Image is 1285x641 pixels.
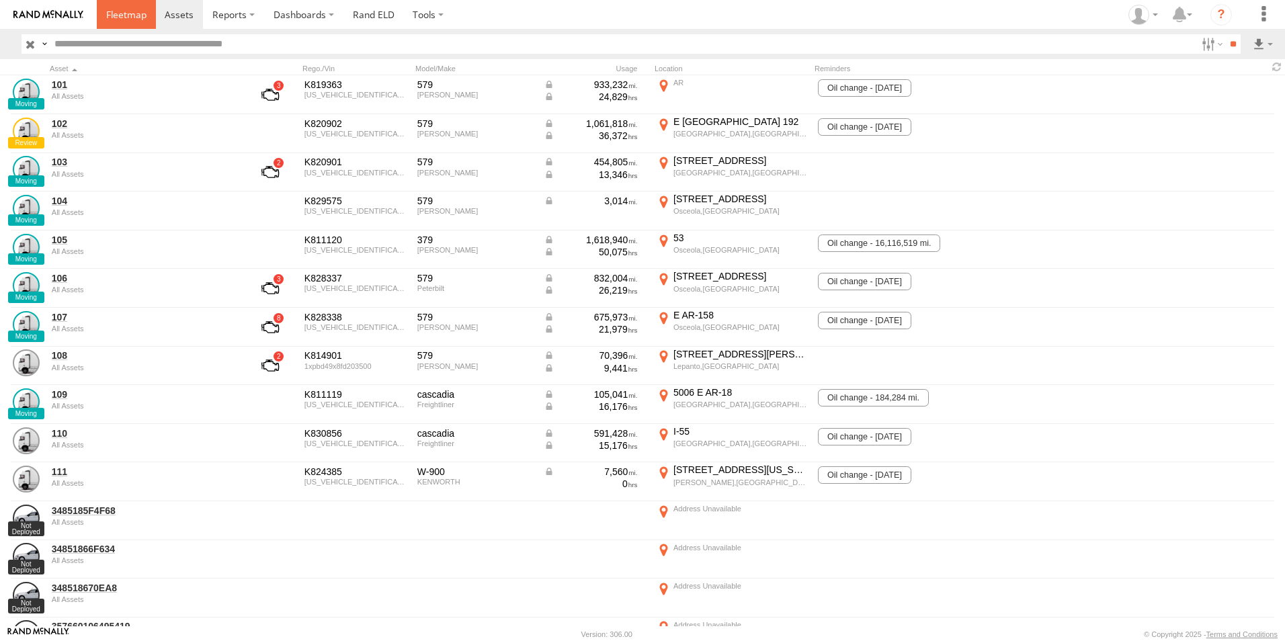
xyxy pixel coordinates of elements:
a: Visit our Website [7,628,69,641]
a: 348518670EA8 [52,582,236,594]
div: undefined [52,208,236,216]
div: Lepanto,[GEOGRAPHIC_DATA] [673,361,807,371]
a: 110 [52,427,236,439]
div: 1XPBDP9X7JD472100 [304,284,408,292]
a: View Asset with Fault/s [245,311,295,343]
div: undefined [52,286,236,294]
div: K814901 [304,349,408,361]
div: 579 [417,156,534,168]
div: PETE [417,207,534,215]
label: Click to View Current Location [655,542,809,578]
div: [STREET_ADDRESS] [673,270,807,282]
div: Data from Vehicle CANbus [544,195,638,207]
div: 579 [417,349,534,361]
div: E [GEOGRAPHIC_DATA] 192 [673,116,807,128]
a: View Asset Details [13,234,40,261]
div: 1XPBD49X0FD203765 [304,169,408,177]
div: PETE [417,91,534,99]
div: undefined [52,325,236,333]
div: 1XPBD49X2FD203590 [304,91,408,99]
div: Data from Vehicle CANbus [544,130,638,142]
div: Data from Vehicle CANbus [544,362,638,374]
div: PETE [417,362,534,370]
a: View Asset Details [13,79,40,105]
div: Data from Vehicle CANbus [544,246,638,258]
div: [STREET_ADDRESS][PERSON_NAME] [673,348,807,360]
span: Oil change - 09/05/2025 [818,312,911,329]
div: K820902 [304,118,408,130]
div: K828337 [304,272,408,284]
div: Data from Vehicle CANbus [544,272,638,284]
div: undefined [52,364,236,372]
a: View Asset Details [13,505,40,531]
div: [PERSON_NAME],[GEOGRAPHIC_DATA] [673,478,807,487]
span: Oil change - 184,284 mi. [818,389,928,407]
img: rand-logo.svg [13,10,83,19]
label: Click to View Current Location [655,116,809,152]
a: 102 [52,118,236,130]
a: 105 [52,234,236,246]
div: Data from Vehicle CANbus [544,439,638,452]
span: Oil change - 16,116,519 mi. [818,234,940,252]
a: 109 [52,388,236,400]
div: [STREET_ADDRESS][US_STATE] [673,464,807,476]
a: 104 [52,195,236,207]
div: K828338 [304,311,408,323]
div: Data from Vehicle CANbus [544,234,638,246]
div: 53 [673,232,807,244]
div: undefined [52,595,236,603]
div: Peterbilt [417,284,534,292]
label: Click to View Current Location [655,309,809,345]
div: K824385 [304,466,408,478]
div: undefined [52,170,236,178]
label: Click to View Current Location [655,348,809,384]
div: Data from Vehicle CANbus [544,311,638,323]
a: 103 [52,156,236,168]
label: Click to View Current Location [655,503,809,539]
a: 107 [52,311,236,323]
label: Search Filter Options [1196,34,1225,54]
a: View Asset Details [13,195,40,222]
div: [STREET_ADDRESS] [673,193,807,205]
div: Rego./Vin [302,64,410,73]
label: Click to View Current Location [655,425,809,462]
div: Reminders [815,64,1030,73]
div: KENWORTH [417,478,534,486]
label: Export results as... [1251,34,1274,54]
a: View Asset with Fault/s [245,156,295,188]
div: Craig King [1124,5,1163,25]
div: undefined [52,92,236,100]
div: 1XP5DB9X67D697584 [304,246,408,254]
div: Model/Make [415,64,536,73]
div: 3AKJGEDR6ESFJ7217 [304,439,408,447]
a: 111 [52,466,236,478]
label: Click to View Current Location [655,155,809,191]
div: Data from Vehicle CANbus [544,349,638,361]
div: 579 [417,195,534,207]
span: Oil change - 10/16/2025 [818,428,911,445]
div: [GEOGRAPHIC_DATA],[GEOGRAPHIC_DATA] [673,400,807,409]
div: 579 [417,272,534,284]
a: View Asset with Fault/s [245,349,295,382]
div: K830856 [304,427,408,439]
div: [GEOGRAPHIC_DATA],[GEOGRAPHIC_DATA] [673,439,807,448]
div: 1XPBD49X8JD472217 [304,207,408,215]
a: View Asset Details [13,466,40,493]
div: W-900 [417,466,534,478]
a: View Asset with Fault/s [245,79,295,111]
div: Data from Vehicle CANbus [544,466,638,478]
div: undefined [52,402,236,410]
label: Click to View Current Location [655,386,809,423]
a: 357660106495419 [52,620,236,632]
div: K819363 [304,79,408,91]
div: Usage [542,64,649,73]
div: undefined [52,518,236,526]
div: 579 [417,311,534,323]
a: Terms and Conditions [1206,630,1278,638]
div: Osceola,[GEOGRAPHIC_DATA] [673,245,807,255]
a: View Asset with Fault/s [245,272,295,304]
label: Click to View Current Location [655,193,809,229]
div: Osceola,[GEOGRAPHIC_DATA] [673,323,807,332]
div: Data from Vehicle CANbus [544,284,638,296]
div: Osceola,[GEOGRAPHIC_DATA] [673,206,807,216]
